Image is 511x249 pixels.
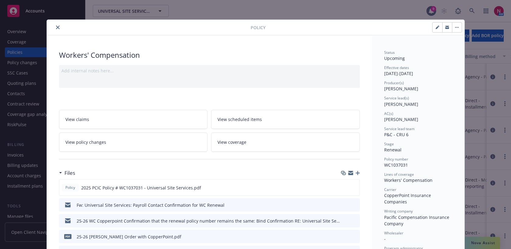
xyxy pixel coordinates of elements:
span: P&C - CRU 6 [384,132,408,137]
span: WC1037031 [384,162,408,168]
h3: Files [64,169,75,177]
div: Files [59,169,75,177]
span: pdf [64,234,71,239]
button: download file [342,233,347,240]
div: Workers' Compensation [59,50,360,60]
span: Carrier [384,187,396,192]
span: Policy number [384,157,408,162]
a: View scheduled items [211,110,360,129]
span: Pacific Compensation Insurance Company [384,214,450,227]
div: Workers' Compensation [384,177,452,183]
span: [PERSON_NAME] [384,86,418,92]
button: preview file [352,233,357,240]
span: [PERSON_NAME] [384,101,418,107]
button: download file [342,185,347,191]
a: View policy changes [59,133,208,152]
span: Lines of coverage [384,172,414,177]
span: Upcoming [384,55,405,61]
span: View scheduled items [217,116,262,123]
div: 25-26 WC Copperpoint Confirmation that the renewal policy number remains the same: Bind Confirmat... [77,218,340,224]
span: CopperPoint Insurance Companies [384,192,432,205]
span: Service lead(s) [384,95,409,101]
button: preview file [352,185,357,191]
span: Stage [384,141,394,147]
span: 2025 PCIC Policy # WC1037031 - Universal Site Services.pdf [81,185,201,191]
span: Service lead team [384,126,415,131]
span: Writing company [384,209,413,214]
span: [PERSON_NAME] [384,116,418,122]
span: Effective dates [384,65,409,70]
span: View policy changes [65,139,106,145]
span: View coverage [217,139,246,145]
button: download file [342,218,347,224]
div: Add internal notes here... [61,67,357,74]
div: 25-26 [PERSON_NAME] Order with CopperPoint.pdf [77,233,181,240]
div: Fw: Universal Site Services: Payroll Contact Confirmation for WC Renewal [77,202,224,208]
a: View claims [59,110,208,129]
span: Producer(s) [384,80,404,85]
div: [DATE] - [DATE] [384,65,452,77]
span: Policy [251,24,266,31]
span: - [384,236,386,242]
span: Wholesaler [384,230,403,236]
span: View claims [65,116,89,123]
a: View coverage [211,133,360,152]
button: close [54,24,61,31]
span: Renewal [384,147,401,153]
span: AC(s) [384,111,393,116]
button: download file [342,202,347,208]
button: preview file [352,202,357,208]
span: Policy [64,185,76,190]
button: preview file [352,218,357,224]
span: Status [384,50,395,55]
